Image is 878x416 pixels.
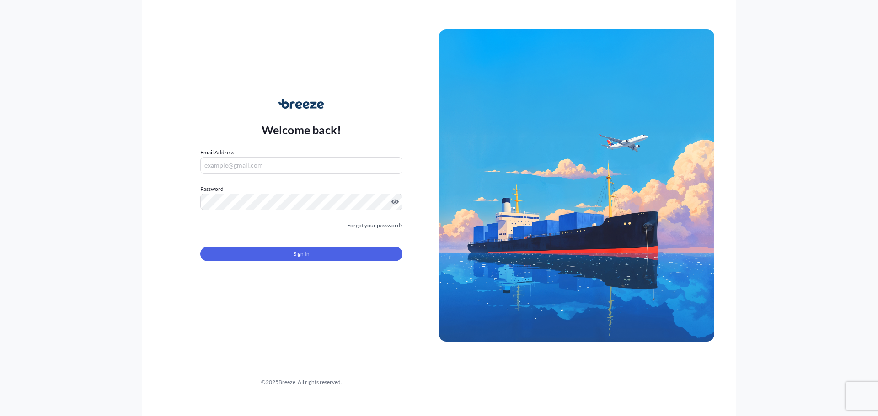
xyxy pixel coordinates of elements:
button: Show password [391,198,399,205]
input: example@gmail.com [200,157,402,174]
p: Welcome back! [262,122,342,137]
button: Sign In [200,247,402,261]
label: Password [200,184,402,194]
label: Email Address [200,148,234,157]
img: Ship illustration [439,29,714,342]
span: Sign In [294,249,310,258]
div: © 2025 Breeze. All rights reserved. [164,378,439,387]
a: Forgot your password? [347,221,402,230]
